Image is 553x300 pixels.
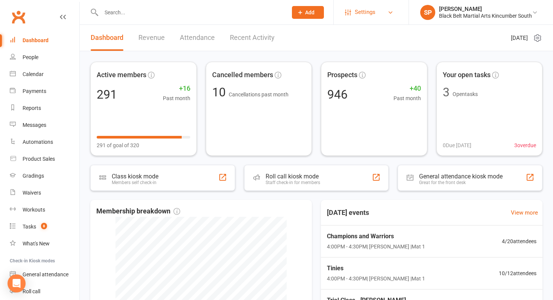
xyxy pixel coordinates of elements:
span: Past month [393,94,421,102]
span: Add [305,9,314,15]
div: 3 [443,86,450,98]
div: What's New [23,241,50,247]
span: 4:00PM - 4:30PM | [PERSON_NAME] | Mat 1 [327,242,425,251]
div: Payments [23,88,46,94]
div: Roll call kiosk mode [266,173,320,180]
a: Product Sales [10,151,79,168]
input: Search... [99,7,282,18]
span: Open tasks [453,91,478,97]
span: 4 / 20 attendees [502,237,536,245]
a: Roll call [10,283,79,300]
div: Workouts [23,207,45,213]
div: Class kiosk mode [112,173,158,180]
span: Your open tasks [443,70,491,81]
span: Prospects [327,70,357,81]
div: General attendance [23,271,68,277]
div: Members self check-in [112,180,158,185]
span: Cancelled members [212,70,273,81]
div: Dashboard [23,37,49,43]
a: Automations [10,134,79,151]
a: Attendance [180,25,215,51]
div: Messages [23,122,46,128]
a: Recent Activity [230,25,275,51]
a: What's New [10,235,79,252]
span: +16 [163,83,190,94]
a: Tasks 8 [10,218,79,235]
div: Waivers [23,190,41,196]
span: Active members [97,70,146,81]
div: Automations [23,139,53,145]
h3: [DATE] events [321,206,375,219]
span: 4:00PM - 4:30PM | [PERSON_NAME] | Mat 1 [327,274,425,283]
a: Calendar [10,66,79,83]
span: 0 Due [DATE] [443,141,471,149]
div: SP [420,5,435,20]
span: 291 of goal of 320 [97,141,139,149]
a: People [10,49,79,66]
div: Open Intercom Messenger [8,274,26,292]
div: Roll call [23,288,40,294]
span: 8 [41,223,47,229]
a: Clubworx [9,8,28,26]
div: 291 [97,88,117,101]
div: Black Belt Martial Arts Kincumber South [439,12,532,19]
span: +40 [393,83,421,94]
div: General attendance kiosk mode [419,173,503,180]
button: Add [292,6,324,19]
a: General attendance kiosk mode [10,266,79,283]
div: 946 [327,88,348,101]
a: Waivers [10,184,79,201]
span: Champions and Warriors [327,231,425,241]
a: Payments [10,83,79,100]
div: Reports [23,105,41,111]
span: 3 overdue [514,141,536,149]
div: People [23,54,38,60]
div: [PERSON_NAME] [439,6,532,12]
div: Tasks [23,224,36,230]
div: Staff check-in for members [266,180,320,185]
a: Revenue [138,25,165,51]
a: Dashboard [10,32,79,49]
a: Dashboard [91,25,123,51]
span: Tinies [327,263,425,273]
span: Membership breakdown [96,206,180,217]
span: 10 [212,85,229,99]
a: View more [511,208,538,217]
div: Great for the front desk [419,180,503,185]
span: 10 / 12 attendees [499,269,536,277]
span: Past month [163,94,190,102]
div: Calendar [23,71,44,77]
span: Cancellations past month [229,91,289,97]
div: Product Sales [23,156,55,162]
a: Workouts [10,201,79,218]
a: Reports [10,100,79,117]
span: [DATE] [511,34,528,43]
div: Gradings [23,173,44,179]
span: Settings [355,4,375,21]
a: Messages [10,117,79,134]
a: Gradings [10,168,79,184]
